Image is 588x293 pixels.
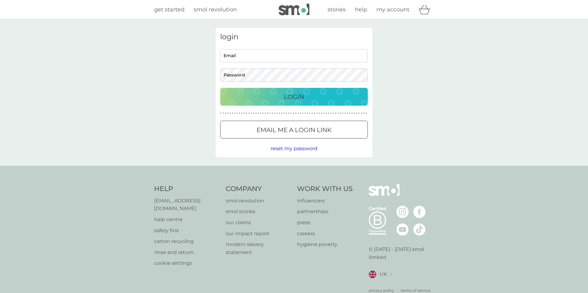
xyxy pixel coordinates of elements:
span: my account [376,6,409,13]
p: our claims [226,219,291,227]
p: ● [354,112,355,115]
button: Email me a login link [220,121,368,139]
p: modern slavery statement [226,240,291,256]
p: ● [300,112,301,115]
p: ● [260,112,261,115]
p: ● [241,112,243,115]
p: ● [258,112,259,115]
p: © [DATE] - [DATE] smol limited [369,245,434,261]
p: ● [349,112,350,115]
p: ● [288,112,289,115]
a: carton recycling [154,237,220,245]
h3: login [220,33,368,41]
p: ● [262,112,264,115]
span: reset my password [271,146,317,151]
p: ● [328,112,329,115]
p: ● [344,112,346,115]
p: ● [220,112,221,115]
a: [EMAIL_ADDRESS][DOMAIN_NAME] [154,197,220,213]
p: smol stories [226,208,291,216]
p: ● [305,112,306,115]
p: ● [291,112,292,115]
a: cookie settings [154,259,220,267]
span: smol revolution [194,6,237,13]
p: ● [314,112,315,115]
button: reset my password [271,145,317,153]
img: visit the smol Instagram page [396,206,409,218]
p: ● [239,112,240,115]
p: ● [312,112,313,115]
a: rinse and return [154,248,220,256]
p: ● [234,112,236,115]
a: partnerships [297,208,353,216]
p: ● [340,112,341,115]
h4: Company [226,184,291,194]
p: ● [359,112,360,115]
a: our impact report [226,230,291,238]
p: ● [232,112,233,115]
a: my account [376,5,409,14]
img: visit the smol Youtube page [396,223,409,236]
p: ● [293,112,294,115]
img: smol [279,4,309,15]
img: visit the smol Facebook page [413,206,426,218]
p: Email me a login link [256,125,332,135]
div: basket [419,3,434,16]
p: ● [253,112,254,115]
span: UK [379,270,387,278]
a: stories [328,5,346,14]
p: ● [319,112,320,115]
p: ● [363,112,364,115]
p: ● [342,112,344,115]
p: ● [298,112,299,115]
p: ● [230,112,231,115]
p: ● [307,112,308,115]
img: select a new location [390,273,392,276]
p: ● [309,112,311,115]
a: get started [154,5,185,14]
p: ● [286,112,287,115]
p: ● [324,112,325,115]
p: ● [337,112,339,115]
p: ● [347,112,348,115]
a: safety first [154,227,220,235]
p: ● [248,112,250,115]
p: careers [297,230,353,238]
img: UK flag [369,271,376,278]
p: Login [284,92,304,102]
p: ● [279,112,280,115]
p: ● [269,112,271,115]
p: ● [265,112,266,115]
p: ● [267,112,268,115]
a: smol revolution [194,5,237,14]
p: ● [244,112,245,115]
a: influencers [297,197,353,205]
p: ● [366,112,367,115]
p: smol revolution [226,197,291,205]
p: ● [276,112,278,115]
p: ● [326,112,327,115]
p: ● [330,112,332,115]
p: ● [361,112,362,115]
h4: Help [154,184,220,194]
p: press [297,219,353,227]
p: ● [223,112,224,115]
button: Login [220,88,368,106]
p: ● [333,112,334,115]
p: ● [255,112,256,115]
span: get started [154,6,185,13]
p: ● [246,112,247,115]
a: help centre [154,216,220,224]
p: ● [302,112,304,115]
a: hygiene poverty [297,240,353,248]
p: ● [352,112,353,115]
h4: Work With Us [297,184,353,194]
p: ● [236,112,238,115]
p: ● [251,112,252,115]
